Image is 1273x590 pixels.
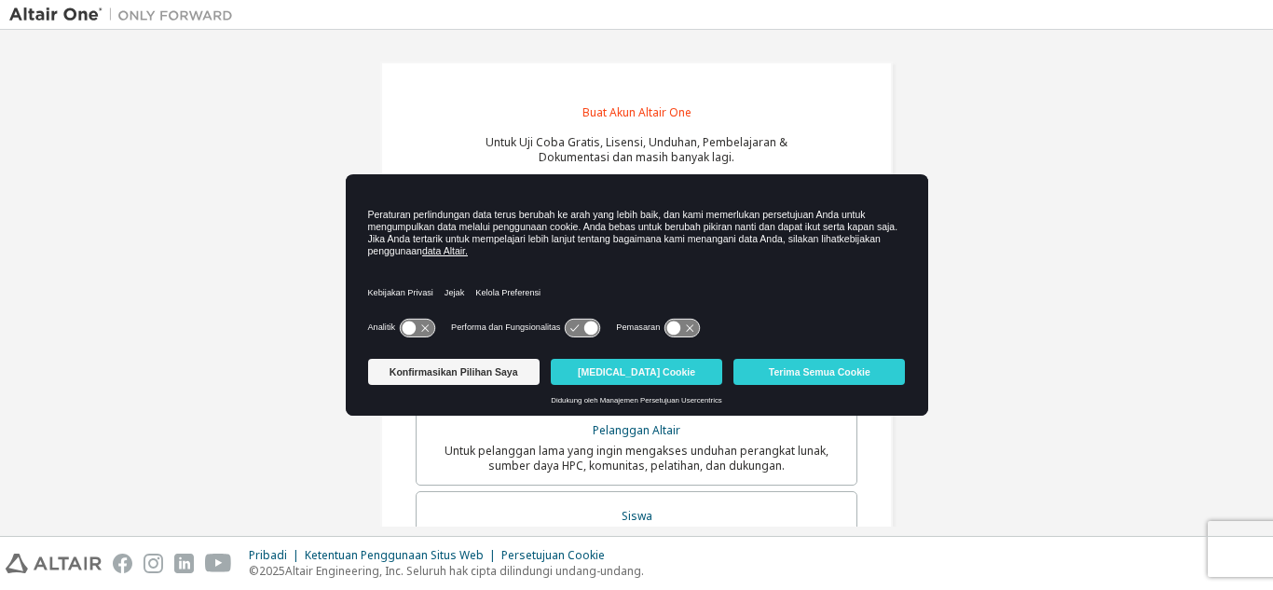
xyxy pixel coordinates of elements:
[144,554,163,573] img: instagram.svg
[593,422,680,438] font: Pelanggan Altair
[174,554,194,573] img: linkedin.svg
[622,508,652,524] font: Siswa
[305,547,484,563] font: Ketentuan Penggunaan Situs Web
[285,563,644,579] font: Altair Engineering, Inc. Seluruh hak cipta dilindungi undang-undang.
[582,104,691,120] font: Buat Akun Altair One
[539,149,734,165] font: Dokumentasi dan masih banyak lagi.
[249,547,287,563] font: Pribadi
[259,563,285,579] font: 2025
[486,134,787,150] font: Untuk Uji Coba Gratis, Lisensi, Unduhan, Pembelajaran &
[205,554,232,573] img: youtube.svg
[9,6,242,24] img: Altair Satu
[113,554,132,573] img: facebook.svg
[501,547,605,563] font: Persetujuan Cookie
[6,554,102,573] img: altair_logo.svg
[445,443,828,473] font: Untuk pelanggan lama yang ingin mengakses unduhan perangkat lunak, sumber daya HPC, komunitas, pe...
[249,563,259,579] font: ©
